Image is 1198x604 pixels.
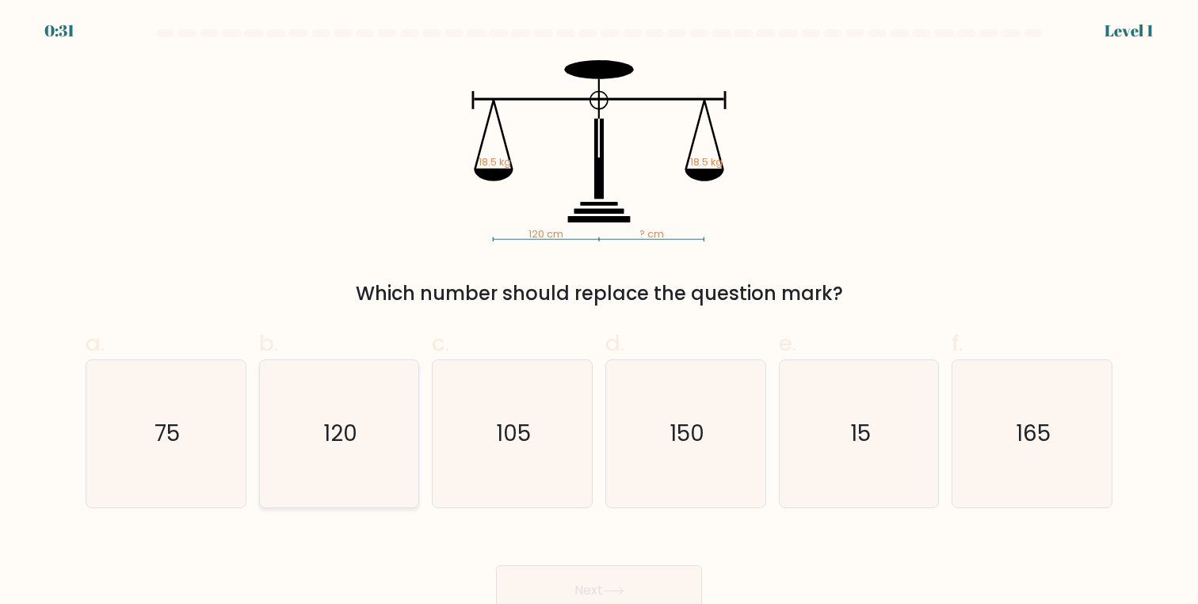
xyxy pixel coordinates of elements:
text: 165 [1016,418,1051,449]
span: a. [86,328,105,359]
div: Which number should replace the question mark? [95,279,1103,308]
text: 75 [155,418,180,449]
tspan: 120 cm [528,227,563,241]
span: b. [259,328,278,359]
span: f. [952,328,963,359]
div: Level 1 [1105,19,1154,43]
span: e. [779,328,796,359]
text: 150 [670,418,704,449]
div: 0:31 [44,19,74,43]
tspan: 18.5 kg [479,155,511,169]
span: d. [605,328,624,359]
tspan: ? cm [639,227,664,241]
text: 105 [496,418,531,449]
text: 15 [850,418,871,449]
span: c. [432,328,449,359]
tspan: 18.5 kg [690,155,723,169]
text: 120 [323,418,357,449]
